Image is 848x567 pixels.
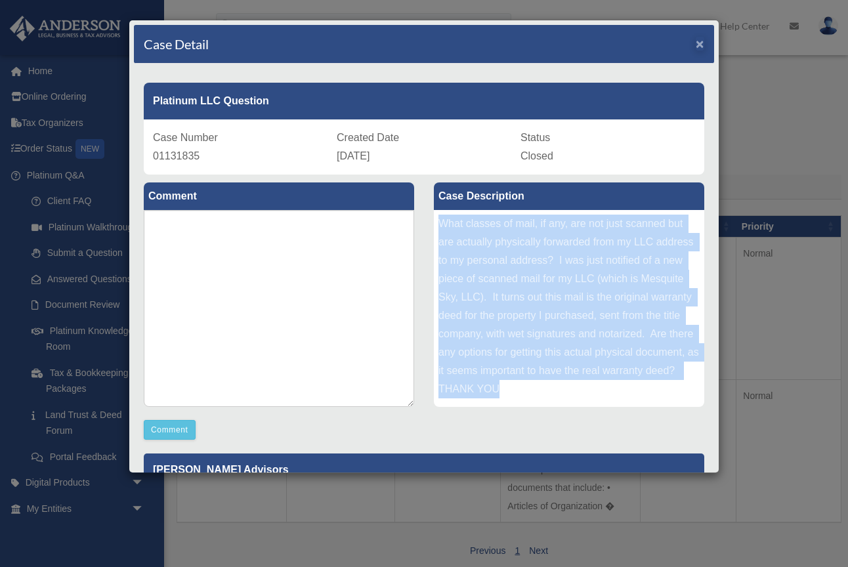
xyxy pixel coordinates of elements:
span: Created Date [337,132,399,143]
div: Platinum LLC Question [144,83,704,119]
span: Closed [520,150,553,161]
div: What classes of mail, if any, are not just scanned but are actually physically forwarded from my ... [434,210,704,407]
button: Comment [144,420,196,440]
label: Comment [144,182,414,210]
span: [DATE] [337,150,370,161]
span: × [696,36,704,51]
span: Status [520,132,550,143]
button: Close [696,37,704,51]
h4: Case Detail [144,35,209,53]
span: Case Number [153,132,218,143]
label: Case Description [434,182,704,210]
p: [PERSON_NAME] Advisors [144,453,704,486]
span: 01131835 [153,150,200,161]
